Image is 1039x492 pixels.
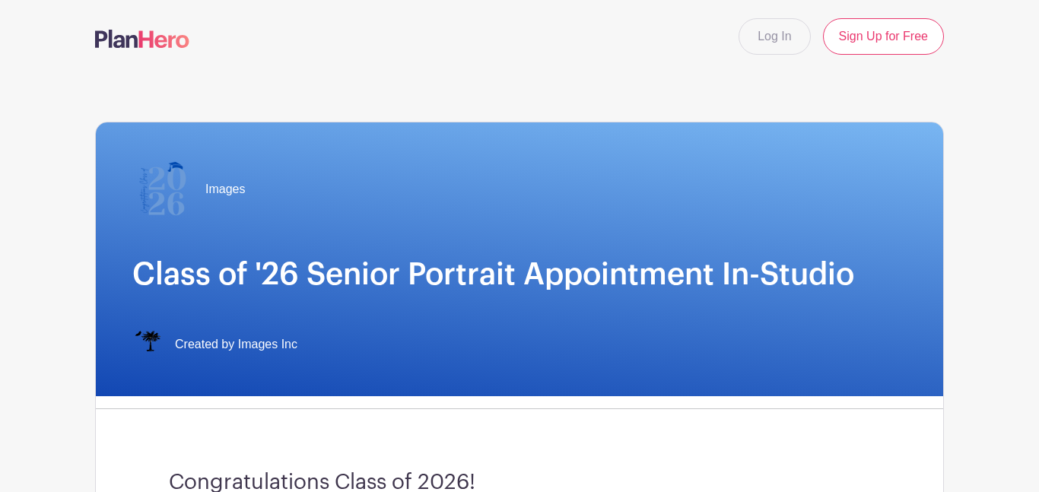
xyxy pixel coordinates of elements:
[95,30,189,48] img: logo-507f7623f17ff9eddc593b1ce0a138ce2505c220e1c5a4e2b4648c50719b7d32.svg
[205,180,245,198] span: Images
[132,329,163,360] img: IMAGES%20logo%20transparenT%20PNG%20s.png
[823,18,944,55] a: Sign Up for Free
[175,335,297,354] span: Created by Images Inc
[132,256,907,293] h1: Class of '26 Senior Portrait Appointment In-Studio
[132,159,193,220] img: 2026%20logo%20(2).png
[739,18,810,55] a: Log In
